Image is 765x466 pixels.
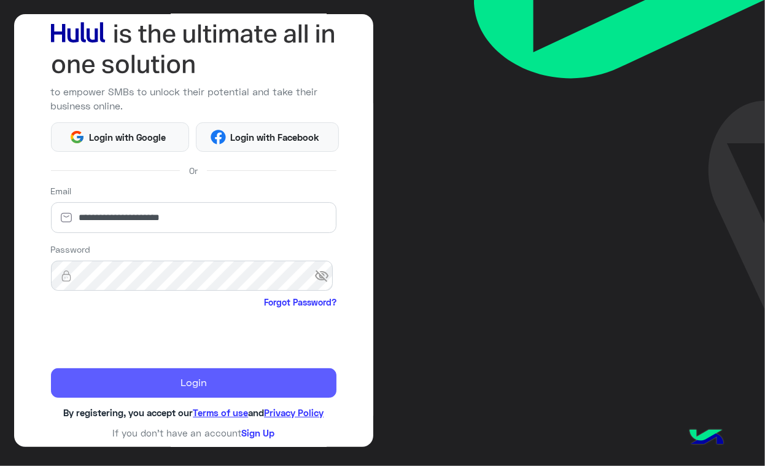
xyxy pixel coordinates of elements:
a: Terms of use [193,407,248,418]
button: Login [51,368,337,398]
span: and [248,407,264,418]
img: hululLoginTitle_EN.svg [51,18,337,80]
span: Login with Facebook [226,130,324,144]
label: Email [51,184,72,197]
a: Sign Up [241,427,274,438]
img: hulul-logo.png [685,417,728,460]
img: lock [51,270,82,282]
a: Forgot Password? [264,296,336,309]
span: Or [189,164,198,177]
iframe: reCAPTCHA [51,311,238,359]
img: email [51,211,82,224]
img: Facebook [211,130,226,145]
a: Privacy Policy [264,407,324,418]
span: visibility_off [314,265,336,287]
label: Password [51,243,91,256]
span: By registering, you accept our [63,407,193,418]
img: Google [69,130,85,145]
span: Login with Google [85,130,171,144]
button: Login with Google [51,122,189,152]
h6: If you don’t have an account [51,427,337,438]
button: Login with Facebook [196,122,339,152]
p: to empower SMBs to unlock their potential and take their business online. [51,84,337,113]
